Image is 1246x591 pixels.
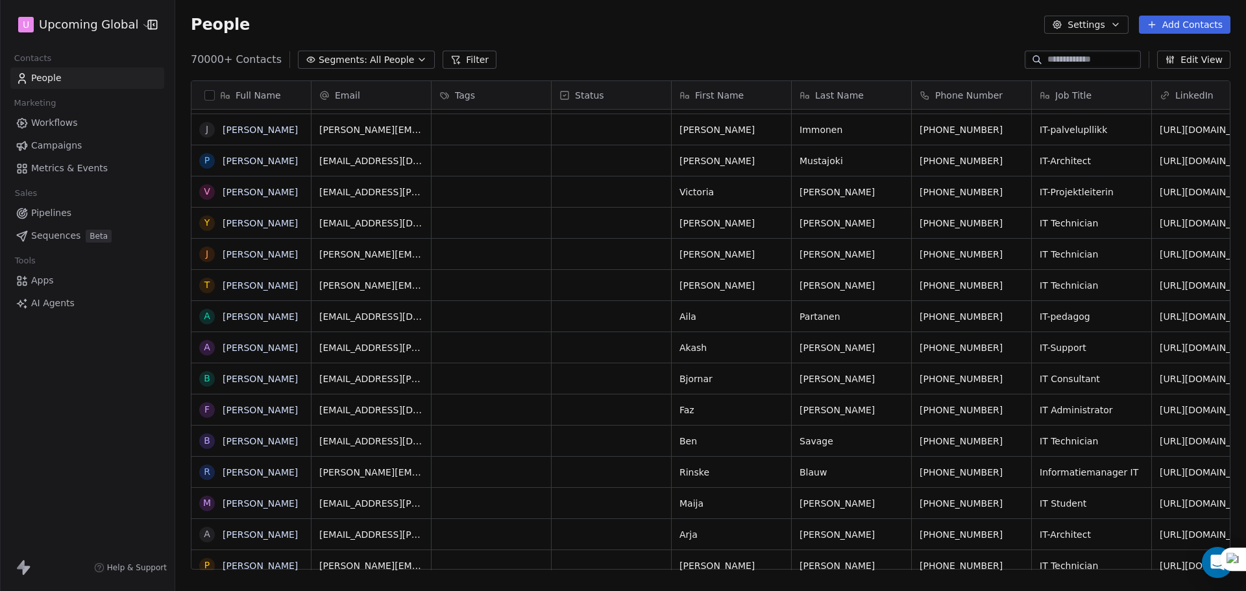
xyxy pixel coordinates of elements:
a: AI Agents [10,293,164,314]
span: Rinske [679,466,783,479]
a: [PERSON_NAME] [223,436,298,446]
span: All People [370,53,414,67]
span: First Name [695,89,744,102]
span: IT Technician [1040,217,1143,230]
button: Edit View [1157,51,1230,69]
span: [EMAIL_ADDRESS][PERSON_NAME][DOMAIN_NAME] [319,497,423,510]
div: J [206,123,208,136]
span: [PERSON_NAME] [800,372,903,385]
span: Marketing [8,93,62,113]
span: Maija [679,497,783,510]
span: [PHONE_NUMBER] [920,559,1023,572]
a: Apps [10,270,164,291]
span: Aila [679,310,783,323]
span: [PERSON_NAME] [800,341,903,354]
a: Metrics & Events [10,158,164,179]
span: IT Technician [1040,279,1143,292]
span: [PERSON_NAME] [800,248,903,261]
span: IT Consultant [1040,372,1143,385]
span: IT-palvelupllikk [1040,123,1143,136]
button: Add Contacts [1139,16,1230,34]
a: [PERSON_NAME] [223,218,298,228]
span: Faz [679,404,783,416]
span: [PHONE_NUMBER] [920,372,1023,385]
span: [EMAIL_ADDRESS][DOMAIN_NAME] [319,404,423,416]
span: [PHONE_NUMBER] [920,497,1023,510]
span: [EMAIL_ADDRESS][DOMAIN_NAME] [319,217,423,230]
div: Last Name [792,81,911,109]
span: People [191,15,250,34]
span: [PERSON_NAME][EMAIL_ADDRESS][PERSON_NAME][DOMAIN_NAME] [319,248,423,261]
span: People [31,71,62,85]
span: Contacts [8,49,57,68]
span: Help & Support [107,562,167,573]
div: R [204,465,210,479]
a: [PERSON_NAME] [223,529,298,540]
div: Phone Number [912,81,1031,109]
span: [PHONE_NUMBER] [920,310,1023,323]
a: [PERSON_NAME] [223,374,298,384]
span: LinkedIn [1175,89,1214,102]
span: Sales [9,184,43,203]
span: [PERSON_NAME] [800,186,903,199]
a: People [10,67,164,89]
a: [PERSON_NAME] [223,125,298,135]
span: Informatiemanager IT [1040,466,1143,479]
span: [PERSON_NAME] [679,279,783,292]
a: [PERSON_NAME] [223,405,298,415]
span: IT Administrator [1040,404,1143,416]
div: J [206,247,208,261]
span: Apps [31,274,54,287]
span: Segments: [319,53,367,67]
span: U [23,18,29,31]
span: Workflows [31,116,78,130]
a: [PERSON_NAME] [223,187,298,197]
span: Campaigns [31,139,82,152]
div: A [204,341,210,354]
span: [PHONE_NUMBER] [920,154,1023,167]
span: Status [575,89,604,102]
span: Full Name [236,89,281,102]
div: M [203,496,211,510]
div: Open Intercom Messenger [1202,547,1233,578]
span: [PERSON_NAME] [800,559,903,572]
div: Job Title [1032,81,1151,109]
span: Bjornar [679,372,783,385]
a: [PERSON_NAME] [223,498,298,509]
button: Filter [443,51,496,69]
span: [PERSON_NAME] [800,528,903,541]
span: Tags [455,89,475,102]
a: [PERSON_NAME] [223,156,298,166]
div: F [204,403,210,416]
span: [PHONE_NUMBER] [920,279,1023,292]
a: Help & Support [94,562,167,573]
span: [PHONE_NUMBER] [920,341,1023,354]
button: UUpcoming Global [16,14,138,36]
button: Settings [1044,16,1128,34]
span: IT-Architect [1040,154,1143,167]
span: [PERSON_NAME][EMAIL_ADDRESS][PERSON_NAME][DOMAIN_NAME] [319,279,423,292]
div: V [204,185,210,199]
span: Blauw [800,466,903,479]
span: IT Technician [1040,248,1143,261]
span: [PERSON_NAME] [679,154,783,167]
span: [PHONE_NUMBER] [920,217,1023,230]
span: Upcoming Global [39,16,138,33]
div: Status [552,81,671,109]
span: Mustajoki [800,154,903,167]
span: [PERSON_NAME] [679,123,783,136]
a: SequencesBeta [10,225,164,247]
div: Y [204,216,210,230]
a: [PERSON_NAME] [223,467,298,477]
span: IT-Architect [1040,528,1143,541]
div: Tags [432,81,551,109]
span: [PERSON_NAME] [679,217,783,230]
a: [PERSON_NAME] [223,343,298,353]
span: IT-pedagog [1040,310,1143,323]
span: [PHONE_NUMBER] [920,248,1023,261]
div: First Name [672,81,791,109]
a: [PERSON_NAME] [223,561,298,571]
span: Last Name [815,89,864,102]
span: Metrics & Events [31,162,108,175]
span: Email [335,89,360,102]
